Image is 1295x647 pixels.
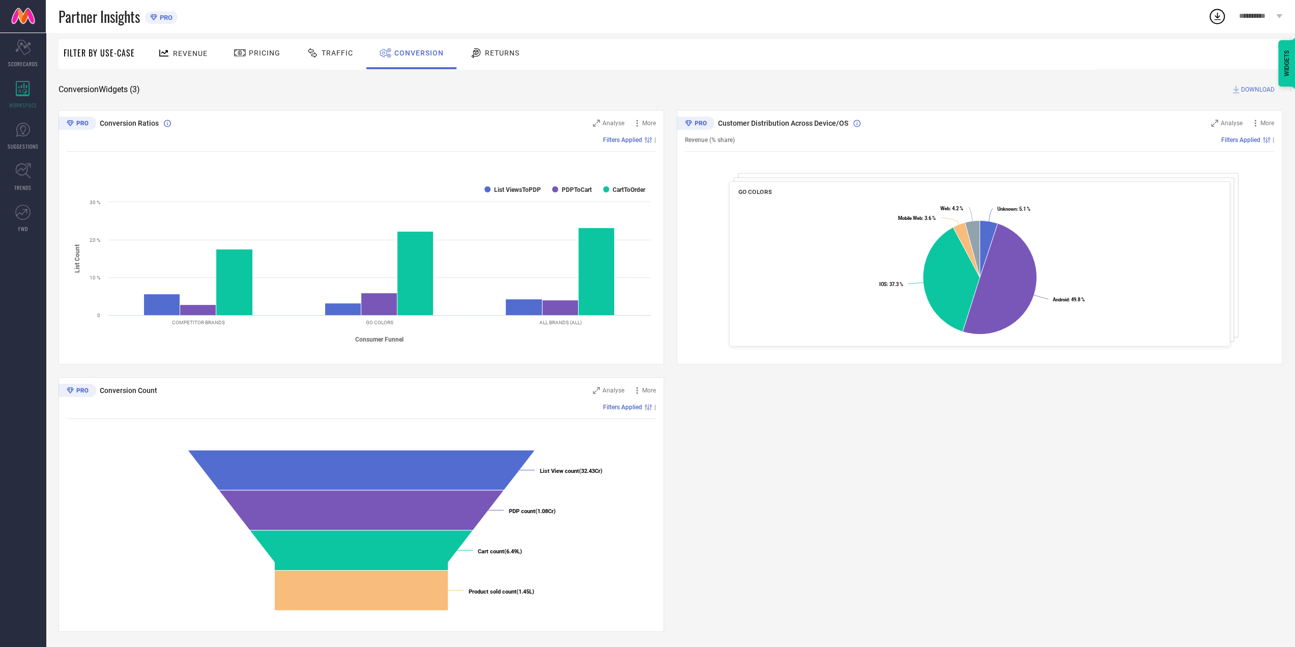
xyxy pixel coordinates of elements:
[59,117,96,132] div: Premium
[494,186,541,193] text: List ViewsToPDP
[59,6,140,27] span: Partner Insights
[9,101,37,109] span: WORKSPACE
[562,186,592,193] text: PDPToCart
[90,200,100,205] text: 30 %
[18,225,28,233] span: FWD
[1208,7,1226,25] div: Open download list
[172,320,225,325] text: COMPETITOR BRANDS
[366,320,393,325] text: GO COLORS
[685,136,735,144] span: Revenue (% share)
[157,14,172,21] span: PRO
[1273,136,1274,144] span: |
[654,136,656,144] span: |
[738,188,771,195] span: GO COLORS
[539,320,582,325] text: ALL BRANDS (ALL)
[478,548,522,555] text: (6.49L)
[97,313,100,318] text: 0
[642,120,656,127] span: More
[1221,120,1243,127] span: Analyse
[593,120,600,127] svg: Zoom
[1053,297,1069,302] tspan: Android
[90,237,100,243] text: 20 %
[173,49,208,58] span: Revenue
[1053,297,1085,302] text: : 49.8 %
[485,49,520,57] span: Returns
[718,119,848,127] span: Customer Distribution Across Device/OS
[997,206,1017,212] tspan: Unknown
[509,508,556,515] text: (1.08Cr)
[249,49,280,57] span: Pricing
[602,120,624,127] span: Analyse
[603,136,642,144] span: Filters Applied
[677,117,714,132] div: Premium
[540,468,579,474] tspan: List View count
[59,85,140,95] span: Conversion Widgets ( 3 )
[8,60,38,68] span: SCORECARDS
[540,468,602,474] text: (32.43Cr)
[898,215,922,221] tspan: Mobile Web
[1211,120,1218,127] svg: Zoom
[394,49,444,57] span: Conversion
[613,186,646,193] text: CartToOrder
[100,386,157,395] span: Conversion Count
[64,47,135,59] span: Filter By Use-Case
[469,588,516,595] tspan: Product sold count
[509,508,535,515] tspan: PDP count
[1221,136,1260,144] span: Filters Applied
[100,119,159,127] span: Conversion Ratios
[322,49,353,57] span: Traffic
[997,206,1030,212] text: : 5.1 %
[898,215,935,221] text: : 3.6 %
[642,387,656,394] span: More
[940,206,949,211] tspan: Web
[90,275,100,280] text: 10 %
[593,387,600,394] svg: Zoom
[469,588,534,595] text: (1.45L)
[8,143,39,150] span: SUGGESTIONS
[74,244,81,273] tspan: List Count
[654,404,656,411] span: |
[59,384,96,399] div: Premium
[940,206,963,211] text: : 4.2 %
[879,282,887,287] tspan: IOS
[603,404,642,411] span: Filters Applied
[1260,120,1274,127] span: More
[478,548,504,555] tspan: Cart count
[14,184,32,191] span: TRENDS
[602,387,624,394] span: Analyse
[355,336,404,343] tspan: Consumer Funnel
[879,282,903,287] text: : 37.3 %
[1241,85,1275,95] span: DOWNLOAD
